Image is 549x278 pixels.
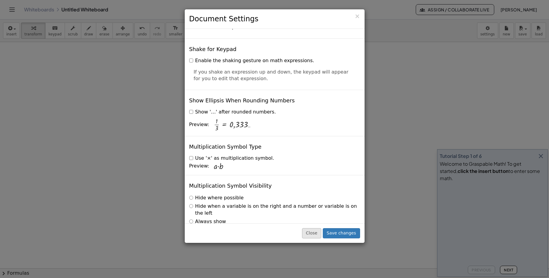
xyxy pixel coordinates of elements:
[189,204,193,208] input: Hide when a variable is on the right and a number or variable is on the left
[189,109,276,116] label: Show '…' after rounded numbers.
[189,218,226,225] label: Always show
[189,57,314,64] label: Enable the shaking gesture on math expressions.
[189,183,272,189] h4: Multiplication Symbol Visibility
[189,59,193,62] input: Enable the shaking gesture on math expressions.
[189,110,193,114] input: Show '…' after rounded numbers.
[189,98,295,104] h4: Show Ellipsis When Rounding Numbers
[189,155,274,162] label: Use '×' as multiplication symbol.
[189,144,262,150] h4: Multiplication Symbol Type
[323,228,360,238] button: Save changes
[189,14,360,24] h3: Document Settings
[189,156,193,160] input: Use '×' as multiplication symbol.
[189,196,193,200] input: Hide where possible
[189,121,209,128] span: Preview:
[355,13,360,20] span: ×
[189,163,209,170] span: Preview:
[189,219,193,223] input: Always show
[302,228,321,238] button: Close
[189,203,360,217] label: Hide when a variable is on the right and a number or variable is on the left
[189,46,236,52] h4: Shake for Keypad
[355,13,360,20] button: Close
[189,195,244,201] label: Hide where possible
[194,69,356,83] p: If you shake an expression up and down, the keypad will appear for you to edit that expression.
